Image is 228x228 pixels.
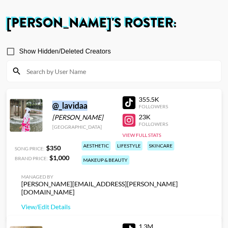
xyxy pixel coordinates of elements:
div: [PERSON_NAME][EMAIL_ADDRESS][PERSON_NAME][DOMAIN_NAME] [21,180,212,196]
div: makeup & beauty [82,155,129,165]
div: 23K [139,113,168,121]
div: lifestyle [115,141,142,150]
div: aesthetic [82,141,111,150]
span: Song Price: [15,145,44,152]
div: Managed By [21,174,212,180]
h1: [PERSON_NAME] 's Roster: [7,17,221,30]
input: Search by User Name [22,65,216,78]
a: View/Edit Details [21,203,212,211]
div: 355.5K [139,95,168,103]
span: Brand Price: [15,155,48,161]
strong: $ 1,000 [49,154,69,161]
div: Followers [139,121,168,127]
div: [PERSON_NAME] [52,113,113,121]
div: Followers [139,103,168,110]
div: [GEOGRAPHIC_DATA] [52,124,113,130]
strong: $ 350 [46,144,61,152]
span: Show Hidden/Deleted Creators [19,47,111,56]
button: View Full Stats [122,132,161,138]
div: skincare [147,141,174,150]
div: @ _lavidaa [52,101,113,111]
